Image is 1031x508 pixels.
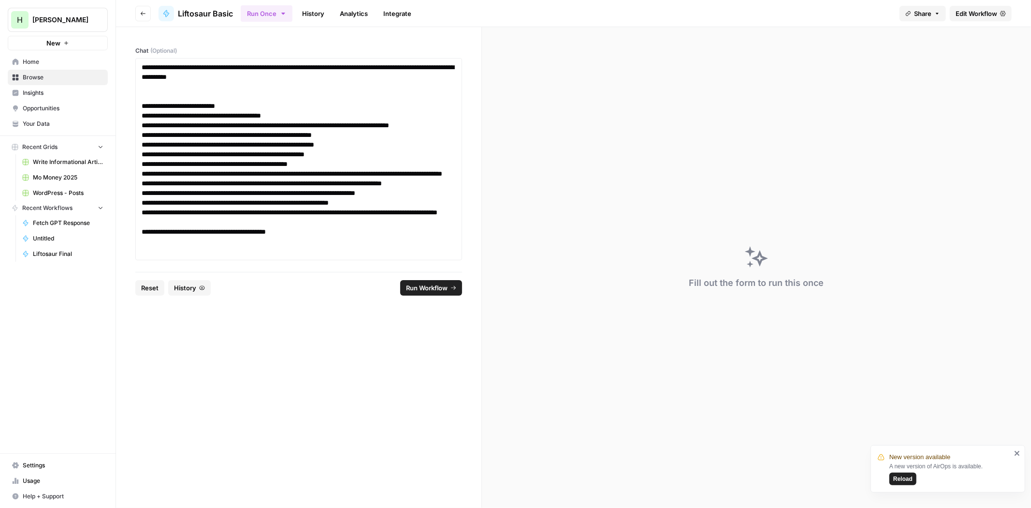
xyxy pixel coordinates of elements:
a: Write Informational Article [18,154,108,170]
span: Write Informational Article [33,158,103,166]
span: Reset [141,283,159,293]
a: Untitled [18,231,108,246]
button: New [8,36,108,50]
a: Usage [8,473,108,489]
span: Reload [893,475,913,483]
a: Browse [8,70,108,85]
span: Edit Workflow [956,9,997,18]
span: New version available [889,452,950,462]
span: History [174,283,196,293]
span: Fetch GPT Response [33,219,103,227]
a: Liftosaur Final [18,246,108,262]
button: Run Once [241,5,292,22]
button: Workspace: Hasbrook [8,8,108,32]
a: Integrate [378,6,417,21]
button: Help + Support [8,489,108,504]
a: History [296,6,330,21]
span: Run Workflow [406,283,448,293]
a: Home [8,54,108,70]
a: Analytics [334,6,374,21]
span: Share [914,9,931,18]
span: Your Data [23,120,103,128]
a: Mo Money 2025 [18,170,108,185]
a: Your Data [8,116,108,132]
a: WordPress - Posts [18,185,108,201]
button: History [168,280,211,296]
span: Insights [23,89,103,97]
button: close [1014,449,1021,457]
span: Liftosaur Basic [178,8,233,19]
span: Untitled [33,234,103,243]
button: Run Workflow [400,280,462,296]
span: WordPress - Posts [33,189,103,197]
button: Recent Workflows [8,201,108,215]
a: Fetch GPT Response [18,215,108,231]
div: A new version of AirOps is available. [889,462,1011,485]
span: New [46,38,60,48]
div: Fill out the form to run this once [689,276,824,290]
span: H [17,14,23,26]
span: Recent Workflows [22,204,73,212]
button: Share [900,6,946,21]
span: Opportunities [23,104,103,113]
span: (Optional) [150,46,177,55]
span: Home [23,58,103,66]
button: Recent Grids [8,140,108,154]
span: Settings [23,461,103,470]
a: Edit Workflow [950,6,1012,21]
button: Reset [135,280,164,296]
a: Liftosaur Basic [159,6,233,21]
a: Opportunities [8,101,108,116]
label: Chat [135,46,462,55]
span: Browse [23,73,103,82]
span: Usage [23,477,103,485]
span: Recent Grids [22,143,58,151]
span: Help + Support [23,492,103,501]
a: Insights [8,85,108,101]
span: Mo Money 2025 [33,173,103,182]
span: [PERSON_NAME] [32,15,91,25]
button: Reload [889,473,916,485]
span: Liftosaur Final [33,250,103,258]
a: Settings [8,458,108,473]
